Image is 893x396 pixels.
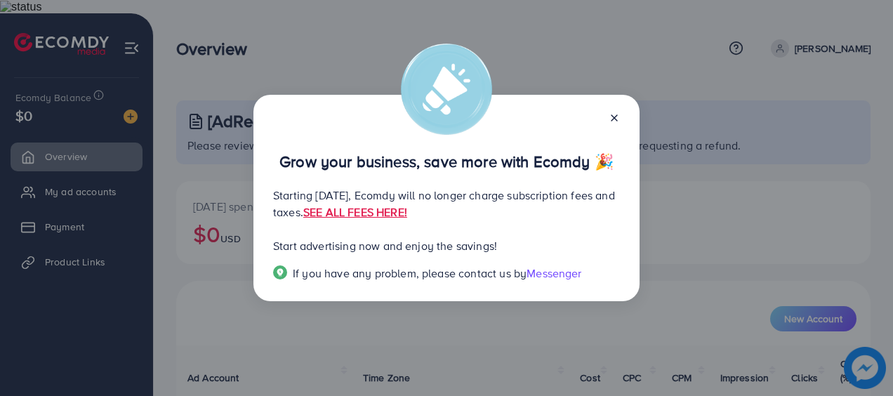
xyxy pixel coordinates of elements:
[527,265,581,281] span: Messenger
[401,44,492,135] img: alert
[293,265,527,281] span: If you have any problem, please contact us by
[273,153,620,170] p: Grow your business, save more with Ecomdy 🎉
[273,265,287,279] img: Popup guide
[273,237,620,254] p: Start advertising now and enjoy the savings!
[303,204,407,220] a: SEE ALL FEES HERE!
[273,187,620,220] p: Starting [DATE], Ecomdy will no longer charge subscription fees and taxes.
